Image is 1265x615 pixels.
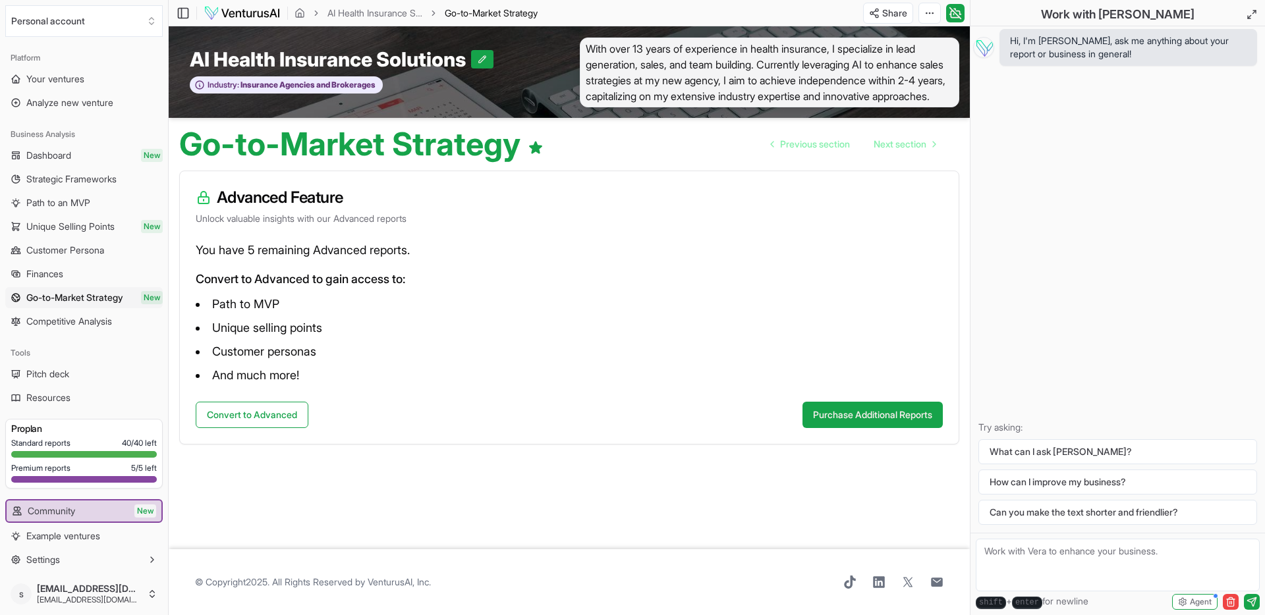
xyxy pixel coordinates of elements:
button: How can I improve my business? [978,469,1257,495]
span: Go-to-Market Strategy [26,291,123,304]
span: Strategic Frameworks [26,173,117,186]
nav: pagination [760,131,946,157]
a: Competitive Analysis [5,311,163,332]
li: Customer personas [196,341,943,362]
button: Convert to Advanced [196,402,308,428]
kbd: enter [1012,597,1042,609]
a: Your ventures [5,68,163,90]
p: Unlock valuable insights with our Advanced reports [196,212,943,225]
span: New [134,504,156,518]
span: Settings [26,553,60,566]
span: Hi, I'm [PERSON_NAME], ask me anything about your report or business in general! [1010,34,1247,61]
p: Try asking: [978,421,1257,434]
span: With over 13 years of experience in health insurance, I specialize in lead generation, sales, and... [580,38,959,107]
a: Go to previous page [760,131,860,157]
button: Settings [5,549,163,570]
span: Path to an MVP [26,196,90,209]
a: Go-to-Market StrategyNew [5,287,163,308]
a: AI Health Insurance Solutions [327,7,422,20]
h2: Work with [PERSON_NAME] [1041,5,1195,24]
span: Customer Persona [26,244,104,257]
h3: Advanced Feature [196,187,943,208]
button: What can I ask [PERSON_NAME]? [978,439,1257,464]
img: logo [204,5,281,21]
p: You have 5 remaining Advanced reports. [196,241,943,259]
span: Unique Selling Points [26,220,115,233]
span: Dashboard [26,149,71,162]
span: Next section [874,138,926,151]
span: [EMAIL_ADDRESS][DOMAIN_NAME] [37,583,142,595]
a: VenturusAI, Inc [368,576,429,587]
span: Resources [26,391,70,404]
img: Vera [973,37,994,58]
button: Agent [1172,594,1218,610]
div: Tools [5,342,163,363]
a: Finances [5,263,163,284]
a: DashboardNew [5,145,163,166]
span: © Copyright 2025 . All Rights Reserved by . [195,575,431,589]
a: CommunityNew [7,500,161,521]
li: And much more! [196,365,943,386]
a: Path to an MVP [5,192,163,213]
span: Example ventures [26,529,100,543]
li: Unique selling points [196,317,943,338]
span: Competitive Analysis [26,315,112,328]
span: Community [28,504,75,518]
span: Analyze new venture [26,96,113,109]
span: Your ventures [26,72,84,86]
span: 5 / 5 left [131,463,157,473]
span: AI Health Insurance Solutions [190,47,471,71]
button: Select an organization [5,5,163,37]
p: Convert to Advanced to gain access to: [196,270,943,288]
a: Go to next page [863,131,946,157]
span: Go-to-Market Strategy [445,7,538,20]
span: Share [882,7,907,20]
span: Premium reports [11,463,70,473]
a: Analyze new venture [5,92,163,113]
span: New [141,291,163,304]
span: Industry: [208,80,239,90]
span: Agent [1190,597,1212,607]
span: Insurance Agencies and Brokerages [239,80,376,90]
a: Resources [5,387,163,408]
button: s[EMAIL_ADDRESS][DOMAIN_NAME][EMAIL_ADDRESS][DOMAIN_NAME] [5,578,163,610]
h3: Pro plan [11,422,157,435]
button: Share [863,3,913,24]
div: Business Analysis [5,124,163,145]
span: Previous section [780,138,850,151]
h1: Go-to-Market Strategy [179,128,544,160]
span: Standard reports [11,438,70,448]
span: New [141,220,163,233]
button: Industry:Insurance Agencies and Brokerages [190,76,383,94]
div: Platform [5,47,163,68]
button: Can you make the text shorter and friendlier? [978,500,1257,525]
span: s [11,583,32,604]
span: Pitch deck [26,367,69,381]
a: Unique Selling PointsNew [5,216,163,237]
span: Finances [26,267,63,281]
a: Customer Persona [5,240,163,261]
span: + for newline [976,595,1088,609]
nav: breadcrumb [295,7,538,20]
span: Go-to-Market Strategy [445,7,538,18]
li: Path to MVP [196,294,943,315]
a: Pitch deck [5,363,163,385]
a: Example ventures [5,525,163,547]
kbd: shift [976,597,1006,609]
button: Purchase Additional Reports [802,402,943,428]
span: [EMAIL_ADDRESS][DOMAIN_NAME] [37,595,142,605]
span: 40 / 40 left [122,438,157,448]
span: New [141,149,163,162]
a: Strategic Frameworks [5,169,163,190]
